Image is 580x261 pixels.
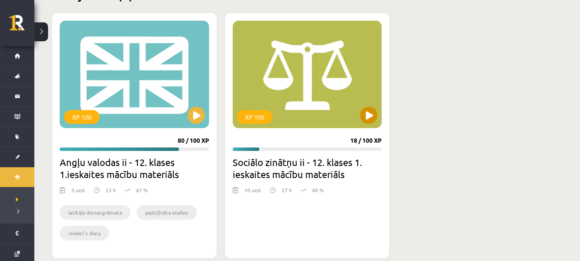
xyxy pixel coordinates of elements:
p: 40 % [312,186,324,194]
div: 3 uzd. [71,186,85,199]
p: 23 h [106,186,116,194]
li: reader’s diary [60,226,109,240]
h2: Angļu valodas ii - 12. klases 1.ieskaites mācību materiāls [60,156,209,180]
li: padziļināta analīze [137,205,197,220]
p: 67 % [136,186,148,194]
h2: Sociālo zinātņu ii - 12. klases 1. ieskaites mācību materiāls [233,156,382,180]
a: Rīgas 1. Tālmācības vidusskola [9,15,34,37]
li: lasītāja dienasgrāmata [60,205,131,220]
div: 10 uzd. [244,186,261,199]
div: XP 100 [64,110,100,124]
div: XP 100 [237,110,273,124]
p: 27 h [282,186,292,194]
